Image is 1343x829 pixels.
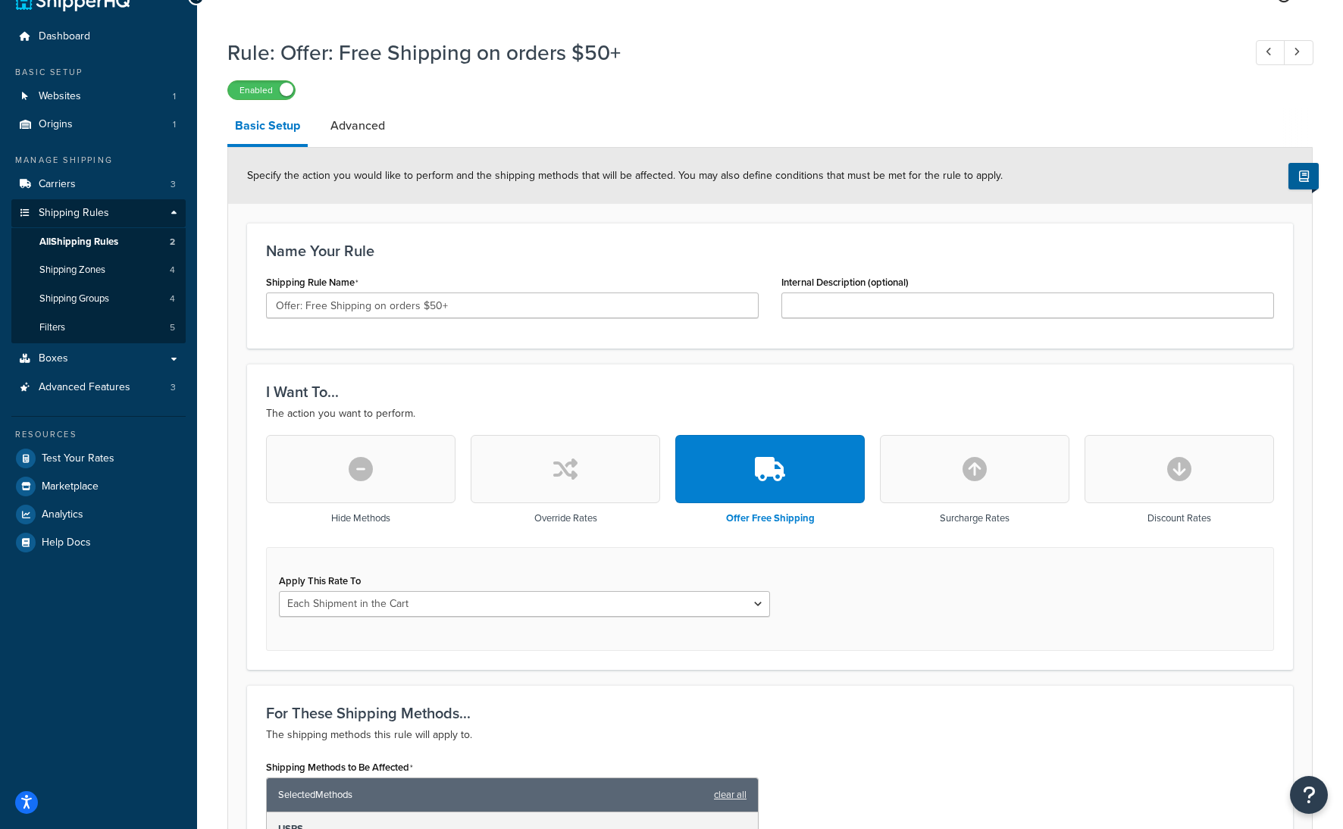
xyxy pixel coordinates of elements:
[39,264,105,277] span: Shipping Zones
[726,513,815,524] h3: Offer Free Shipping
[39,90,81,103] span: Websites
[1290,776,1328,814] button: Open Resource Center
[11,374,186,402] a: Advanced Features3
[11,473,186,500] a: Marketplace
[11,170,186,199] a: Carriers3
[39,321,65,334] span: Filters
[714,784,747,806] a: clear all
[11,529,186,556] a: Help Docs
[11,83,186,111] a: Websites1
[11,501,186,528] a: Analytics
[278,784,706,806] span: Selected Methods
[11,228,186,256] a: AllShipping Rules2
[39,381,130,394] span: Advanced Features
[170,264,175,277] span: 4
[170,292,175,305] span: 4
[173,118,176,131] span: 1
[1288,163,1319,189] button: Show Help Docs
[266,277,358,289] label: Shipping Rule Name
[11,428,186,441] div: Resources
[171,381,176,394] span: 3
[940,513,1010,524] h3: Surcharge Rates
[39,352,68,365] span: Boxes
[11,445,186,472] a: Test Your Rates
[227,108,308,147] a: Basic Setup
[11,285,186,313] a: Shipping Groups4
[1147,513,1211,524] h3: Discount Rates
[39,207,109,220] span: Shipping Rules
[11,199,186,227] a: Shipping Rules
[173,90,176,103] span: 1
[11,111,186,139] a: Origins1
[227,38,1228,67] h1: Rule: Offer: Free Shipping on orders $50+
[323,108,393,144] a: Advanced
[11,285,186,313] li: Shipping Groups
[266,726,1274,744] p: The shipping methods this rule will apply to.
[279,575,361,587] label: Apply This Rate To
[42,508,83,521] span: Analytics
[11,66,186,79] div: Basic Setup
[11,345,186,373] a: Boxes
[534,513,597,524] h3: Override Rates
[11,256,186,284] a: Shipping Zones4
[266,383,1274,400] h3: I Want To...
[170,321,175,334] span: 5
[42,452,114,465] span: Test Your Rates
[331,513,390,524] h3: Hide Methods
[39,236,118,249] span: All Shipping Rules
[11,23,186,51] a: Dashboard
[171,178,176,191] span: 3
[266,405,1274,423] p: The action you want to perform.
[11,111,186,139] li: Origins
[11,314,186,342] li: Filters
[781,277,909,288] label: Internal Description (optional)
[42,480,99,493] span: Marketplace
[39,118,73,131] span: Origins
[11,314,186,342] a: Filters5
[266,762,413,774] label: Shipping Methods to Be Affected
[228,81,295,99] label: Enabled
[1256,40,1285,65] a: Previous Record
[247,167,1003,183] span: Specify the action you would like to perform and the shipping methods that will be affected. You ...
[42,537,91,549] span: Help Docs
[39,30,90,43] span: Dashboard
[1284,40,1313,65] a: Next Record
[39,178,76,191] span: Carriers
[11,83,186,111] li: Websites
[266,242,1274,259] h3: Name Your Rule
[11,154,186,167] div: Manage Shipping
[170,236,175,249] span: 2
[11,374,186,402] li: Advanced Features
[11,256,186,284] li: Shipping Zones
[11,170,186,199] li: Carriers
[39,292,109,305] span: Shipping Groups
[266,705,1274,721] h3: For These Shipping Methods...
[11,199,186,343] li: Shipping Rules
